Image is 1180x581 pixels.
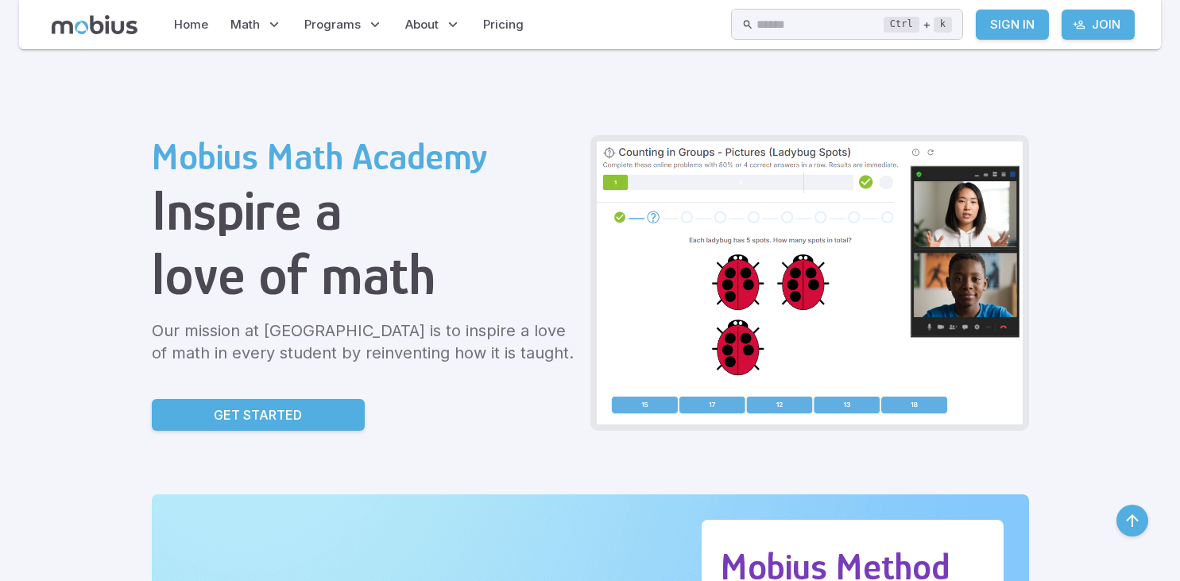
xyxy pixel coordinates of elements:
h2: Mobius Math Academy [152,135,578,178]
h1: Inspire a [152,178,578,242]
span: Math [230,16,260,33]
kbd: Ctrl [884,17,919,33]
a: Home [169,6,213,43]
a: Join [1062,10,1135,40]
a: Pricing [478,6,528,43]
div: + [884,15,952,34]
p: Our mission at [GEOGRAPHIC_DATA] is to inspire a love of math in every student by reinventing how... [152,320,578,364]
a: Get Started [152,399,365,431]
h1: love of math [152,242,578,307]
span: About [405,16,439,33]
span: Programs [304,16,361,33]
p: Get Started [214,405,302,424]
img: Grade 2 Class [597,141,1023,424]
a: Sign In [976,10,1049,40]
kbd: k [934,17,952,33]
